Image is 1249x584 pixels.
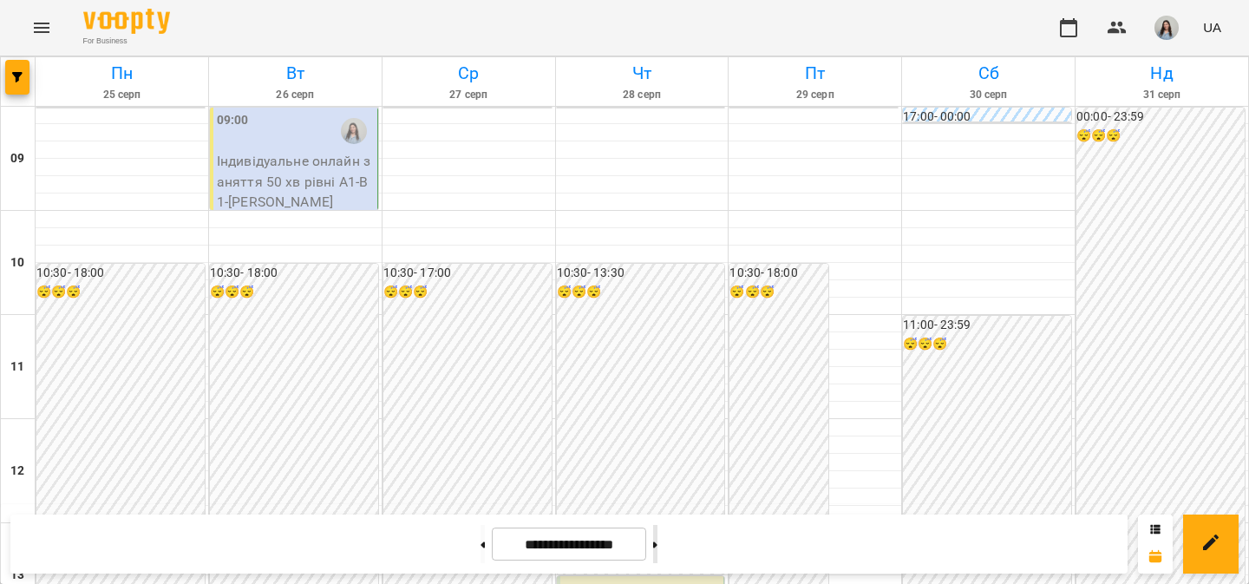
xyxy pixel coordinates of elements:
h6: 11:00 - 23:59 [903,316,1071,335]
h6: 10:30 - 13:30 [557,264,725,283]
h6: 27 серп [385,87,553,103]
h6: 😴😴😴 [729,283,828,302]
button: Menu [21,7,62,49]
h6: Ср [385,60,553,87]
h6: 😴😴😴 [557,283,725,302]
h6: Вт [212,60,379,87]
h6: 10 [10,253,24,272]
h6: 😴😴😴 [903,335,1071,354]
h6: 10:30 - 18:00 [729,264,828,283]
h6: 12 [10,462,24,481]
img: 00729b20cbacae7f74f09ddf478bc520.jpg [1154,16,1179,40]
h6: 00:00 - 23:59 [1076,108,1245,127]
h6: 00:00 - 09:00 [903,123,1071,142]
h6: 10:30 - 18:00 [210,264,378,283]
h6: 09 [10,149,24,168]
img: Катерина [341,118,367,144]
img: Voopty Logo [83,9,170,34]
h6: 25 серп [38,87,206,103]
h6: 29 серп [731,87,899,103]
h6: Пт [731,60,899,87]
p: Індивідуальне онлайн заняття 50 хв рівні А1-В1 - [PERSON_NAME] [217,151,374,213]
h6: 11 [10,358,24,377]
label: 09:00 [217,111,249,130]
button: UA [1196,11,1228,43]
span: For Business [83,36,170,47]
span: UA [1203,18,1221,36]
h6: 😴😴😴 [383,283,552,302]
h6: 28 серп [559,87,726,103]
h6: 31 серп [1078,87,1246,103]
h6: Чт [559,60,726,87]
h6: 26 серп [212,87,379,103]
h6: Пн [38,60,206,87]
h6: Нд [1078,60,1246,87]
h6: 30 серп [905,87,1072,103]
h6: 10:30 - 18:00 [36,264,205,283]
h6: 10:30 - 17:00 [383,264,552,283]
h6: 17:00 - 00:00 [903,108,1071,127]
h6: Сб [905,60,1072,87]
h6: 😴😴😴 [36,283,205,302]
h6: 😴😴😴 [1076,127,1245,146]
h6: 😴😴😴 [210,283,378,302]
